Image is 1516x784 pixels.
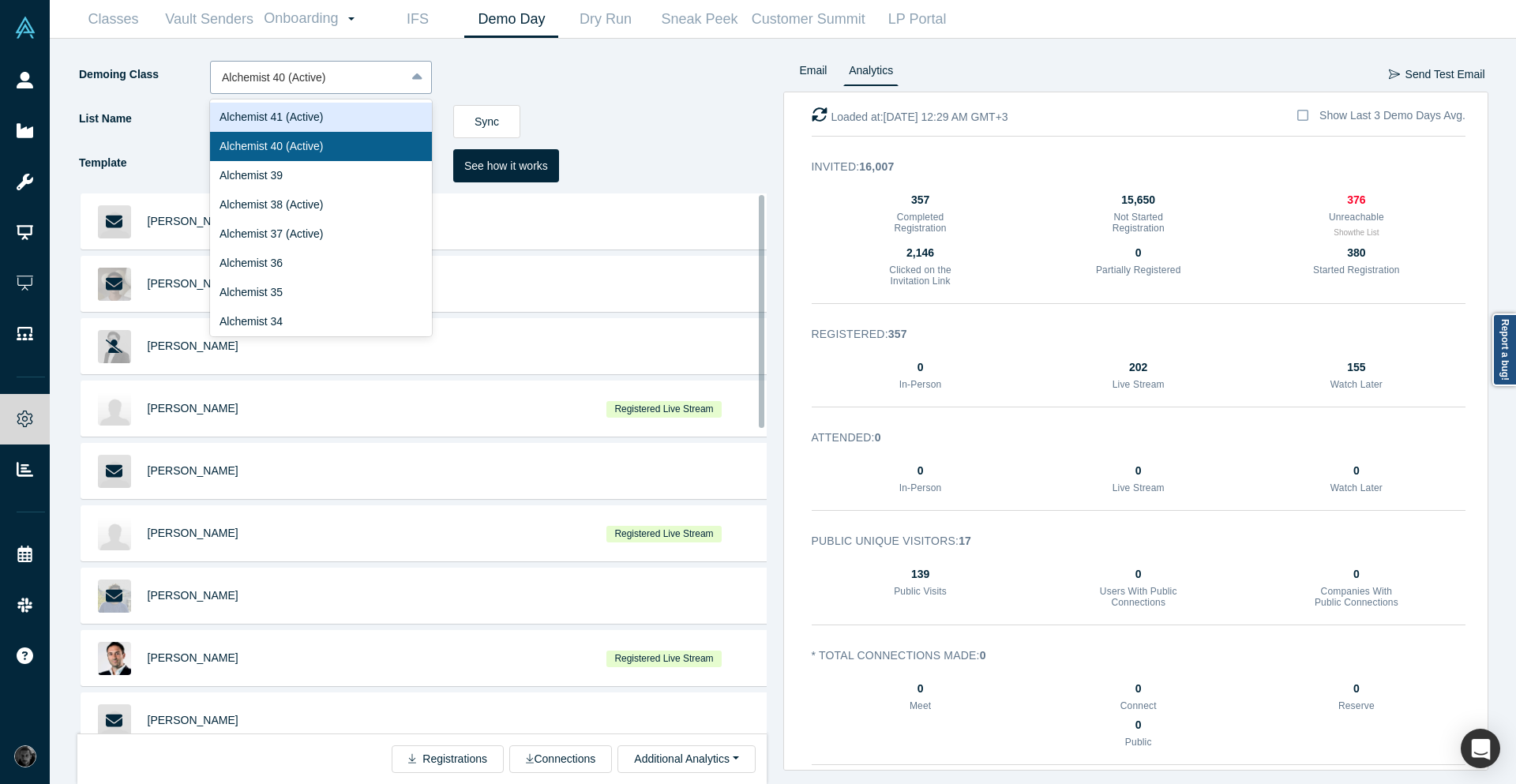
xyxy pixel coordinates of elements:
div: Alchemist 34 [210,307,432,336]
strong: 0 [875,431,881,444]
strong: 17 [959,535,971,547]
h3: Connect [1094,700,1183,711]
img: Rami C.'s Account [14,745,36,767]
button: Additional Analytics [617,745,755,773]
img: Alchemist Vault Logo [14,17,36,39]
a: [PERSON_NAME] [148,339,238,352]
a: Vault Senders [160,1,258,38]
div: Alchemist 40 (Active) [210,132,432,161]
div: 0 [1094,566,1183,583]
a: [PERSON_NAME] [148,402,238,415]
a: [PERSON_NAME] [148,527,238,539]
h3: Meet [876,700,965,711]
h3: Completed Registration [876,212,965,234]
strong: 0 [980,649,986,662]
button: Connections [509,745,612,773]
div: Loaded at: [DATE] 12:29 AM GMT+3 [812,107,1008,126]
div: 0 [876,681,965,697]
div: Alchemist 37 (Active) [210,219,432,249]
div: 380 [1312,245,1401,261]
h3: Attended : [812,430,1444,446]
div: Alchemist 35 [210,278,432,307]
label: Template [77,149,210,177]
div: 357 [876,192,965,208]
h3: Partially Registered [1094,264,1183,276]
a: Sneak Peek [652,1,746,38]
a: [PERSON_NAME] [148,464,238,477]
h3: Companies With Public Connections [1312,586,1401,609]
a: [PERSON_NAME] [148,277,238,290]
h3: Registered : [812,326,1444,343]
div: 0 [1312,566,1401,583]
h3: Clicked on the Invitation Link [876,264,965,287]
a: Dry Run [558,1,652,38]
a: Demo Day [464,1,558,38]
h3: Watch Later [1312,482,1401,493]
a: IFS [370,1,464,38]
h3: Public Unique Visitors : [812,533,1444,550]
a: [PERSON_NAME] [148,215,238,227]
span: Registered Live Stream [606,401,722,418]
div: 0 [876,463,965,479]
div: 139 [876,566,965,583]
strong: 357 [888,328,907,340]
a: Onboarding [258,1,370,37]
h3: * Total Connections Made : [812,647,1444,664]
h3: Invited : [812,159,1444,175]
div: 0 [1094,245,1183,261]
label: Demoing Class [77,61,210,88]
h3: Watch Later [1312,379,1401,390]
span: Registered Live Stream [606,526,722,542]
a: LP Portal [870,1,964,38]
div: 376 [1312,192,1401,208]
div: 155 [1312,359,1401,376]
span: Registered Live Stream [606,651,722,667]
div: 0 [1312,463,1401,479]
h3: Public Visits [876,586,965,597]
img: Lei Wang's Profile Image [98,517,131,550]
div: 0 [1094,681,1183,697]
a: Classes [66,1,160,38]
div: 202 [1094,359,1183,376]
a: [PERSON_NAME] [148,589,238,602]
h3: Live Stream [1094,379,1183,390]
div: 0 [876,359,965,376]
h3: Started Registration [1312,264,1401,276]
div: 15,650 [1094,192,1183,208]
h3: Unreachable [1312,212,1401,223]
div: Alchemist 36 [210,249,432,278]
h3: Live Stream [1094,482,1183,493]
label: List Name [77,105,210,133]
img: Paolo Privitera's Profile Image [98,642,131,675]
button: Registrations [392,745,504,773]
h3: Public [1094,737,1183,748]
div: 0 [1094,463,1183,479]
div: Show Last 3 Demo Days Avg. [1319,107,1465,124]
div: Alchemist 41 (Active) [210,103,432,132]
a: Report a bug! [1492,313,1516,386]
img: Krishna Gogineni's Profile Image [98,392,131,426]
div: 2,146 [876,245,965,261]
a: [PERSON_NAME] [148,714,238,726]
a: Analytics [843,61,899,86]
h3: In-Person [876,482,965,493]
a: Customer Summit [746,1,870,38]
div: 0 [1312,681,1401,697]
div: 0 [1094,717,1183,733]
button: See how it works [453,149,559,182]
strong: 16,007 [859,160,894,173]
a: [PERSON_NAME] [148,651,238,664]
h3: Users With Public Connections [1094,586,1183,609]
h3: Reserve [1312,700,1401,711]
div: Alchemist 38 (Active) [210,190,432,219]
button: Showthe List [1334,227,1379,238]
